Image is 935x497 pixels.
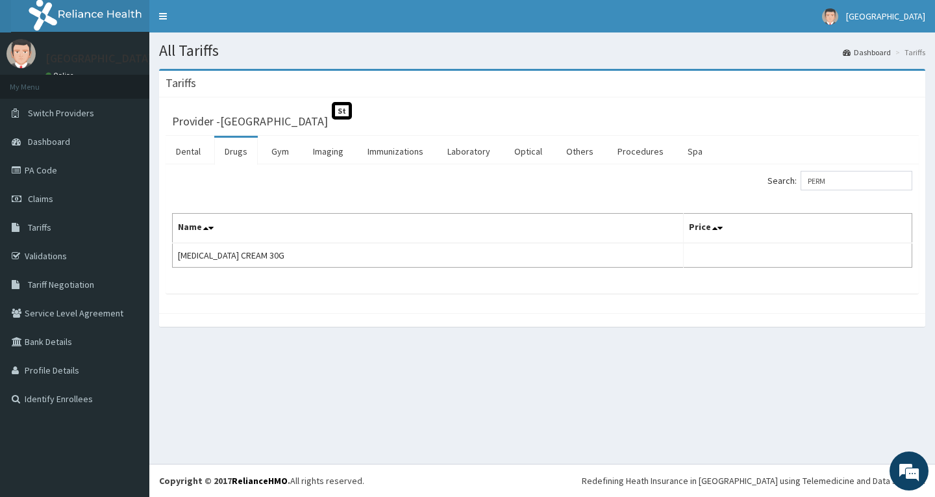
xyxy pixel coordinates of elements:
input: Search: [801,171,912,190]
span: Switch Providers [28,107,94,119]
footer: All rights reserved. [149,464,935,497]
span: We're online! [75,164,179,295]
a: Others [556,138,604,165]
span: Tariff Negotiation [28,279,94,290]
img: d_794563401_company_1708531726252_794563401 [24,65,53,97]
a: Dental [166,138,211,165]
a: Gym [261,138,299,165]
a: Optical [504,138,553,165]
th: Name [173,214,684,244]
h3: Tariffs [166,77,196,89]
a: Procedures [607,138,674,165]
img: User Image [6,39,36,68]
img: User Image [822,8,838,25]
a: RelianceHMO [232,475,288,487]
a: Imaging [303,138,354,165]
span: [GEOGRAPHIC_DATA] [846,10,925,22]
span: Dashboard [28,136,70,147]
a: Dashboard [843,47,891,58]
span: Claims [28,193,53,205]
strong: Copyright © 2017 . [159,475,290,487]
div: Redefining Heath Insurance in [GEOGRAPHIC_DATA] using Telemedicine and Data Science! [582,474,925,487]
a: Laboratory [437,138,501,165]
label: Search: [767,171,912,190]
span: St [332,102,352,120]
a: Online [45,71,77,80]
a: Immunizations [357,138,434,165]
a: Spa [677,138,713,165]
td: [MEDICAL_DATA] CREAM 30G [173,243,684,268]
th: Price [683,214,912,244]
div: Chat with us now [68,73,218,90]
div: Minimize live chat window [213,6,244,38]
p: [GEOGRAPHIC_DATA] [45,53,153,64]
a: Drugs [214,138,258,165]
h1: All Tariffs [159,42,925,59]
span: Tariffs [28,222,51,233]
h3: Provider - [GEOGRAPHIC_DATA] [172,116,328,127]
textarea: Type your message and hit 'Enter' [6,355,247,400]
li: Tariffs [892,47,925,58]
